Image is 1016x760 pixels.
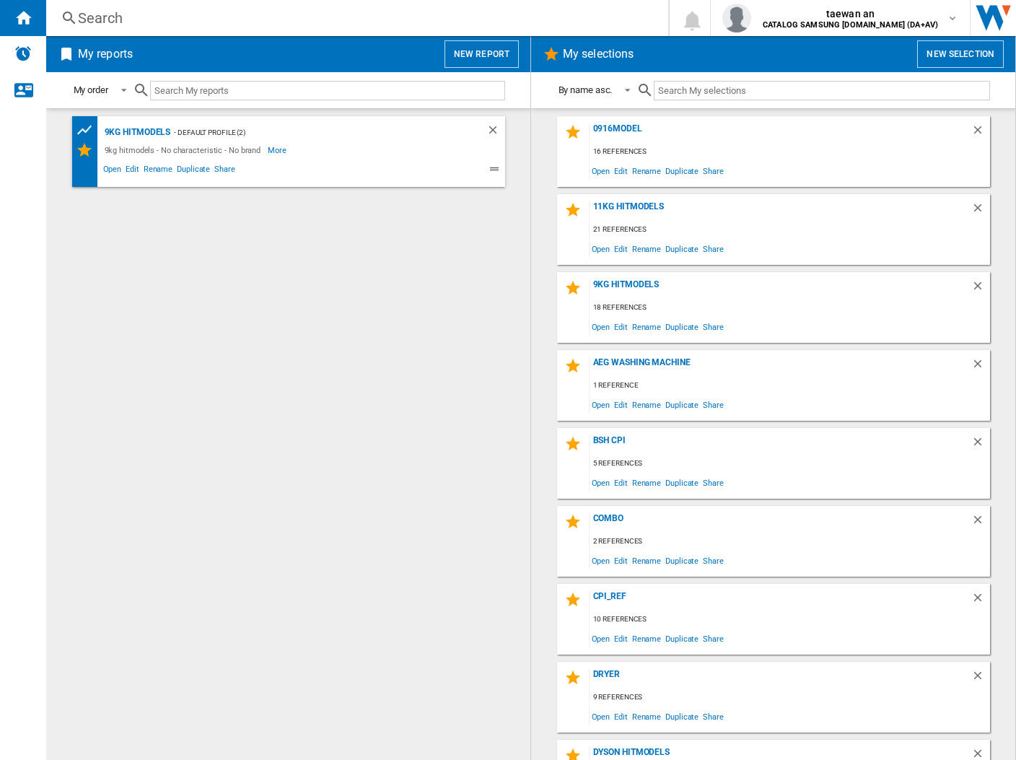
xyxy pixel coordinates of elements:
span: Share [701,395,726,414]
span: Rename [630,551,663,570]
div: Product prices grid [76,121,101,139]
div: My order [74,84,108,95]
div: Delete [971,513,990,533]
div: 9kg hitmodels [590,279,971,299]
span: taewan an [763,6,938,21]
div: - Default profile (2) [170,123,457,141]
div: 9 references [590,689,990,707]
span: Rename [630,473,663,492]
span: Open [590,395,613,414]
span: Open [590,473,613,492]
div: 18 references [590,299,990,317]
span: Share [701,707,726,726]
b: CATALOG SAMSUNG [DOMAIN_NAME] (DA+AV) [763,20,938,30]
h2: My selections [560,40,636,68]
div: Delete [971,591,990,611]
span: Duplicate [663,239,701,258]
button: New selection [917,40,1004,68]
span: Rename [630,239,663,258]
div: 9kg hitmodels - No characteristic - No brand [101,141,268,159]
span: Share [212,162,237,180]
span: Rename [630,317,663,336]
div: bsh cpi [590,435,971,455]
span: Rename [141,162,175,180]
div: 0916model [590,123,971,143]
div: Combo [590,513,971,533]
span: Open [590,707,613,726]
div: dryer [590,669,971,689]
div: Delete [971,357,990,377]
span: Edit [612,551,630,570]
span: Share [701,239,726,258]
span: More [268,141,289,159]
span: Open [590,239,613,258]
span: Open [590,317,613,336]
div: Delete [486,123,505,141]
span: Rename [630,395,663,414]
span: Share [701,551,726,570]
span: Open [590,161,613,180]
div: 16 references [590,143,990,161]
span: Duplicate [663,395,701,414]
span: Edit [612,473,630,492]
span: Rename [630,629,663,648]
span: Share [701,629,726,648]
span: Edit [123,162,141,180]
div: Search [78,8,631,28]
div: Delete [971,669,990,689]
div: 9kg hitmodels [101,123,171,141]
img: profile.jpg [722,4,751,32]
span: Open [590,629,613,648]
input: Search My selections [654,81,989,100]
div: Delete [971,201,990,221]
button: New report [444,40,519,68]
div: 1 reference [590,377,990,395]
div: 21 references [590,221,990,239]
div: 5 references [590,455,990,473]
div: AEG Washing Machine [590,357,971,377]
span: Share [701,473,726,492]
span: Rename [630,161,663,180]
span: Share [701,317,726,336]
span: Duplicate [663,629,701,648]
span: Duplicate [175,162,212,180]
span: Duplicate [663,551,701,570]
span: Edit [612,395,630,414]
div: CPI_REF [590,591,971,611]
div: Delete [971,279,990,299]
span: Share [701,161,726,180]
div: Delete [971,435,990,455]
span: Duplicate [663,707,701,726]
input: Search My reports [150,81,505,100]
span: Duplicate [663,317,701,336]
div: 2 references [590,533,990,551]
span: Rename [630,707,663,726]
h2: My reports [75,40,136,68]
img: alerts-logo.svg [14,45,32,62]
div: Delete [971,123,990,143]
span: Duplicate [663,473,701,492]
span: Edit [612,161,630,180]
span: Open [101,162,124,180]
div: 10 references [590,611,990,629]
span: Edit [612,239,630,258]
span: Duplicate [663,161,701,180]
span: Open [590,551,613,570]
span: Edit [612,629,630,648]
div: My Selections [76,141,101,159]
div: 11kg hitmodels [590,201,971,221]
span: Edit [612,317,630,336]
div: By name asc. [559,84,613,95]
span: Edit [612,707,630,726]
